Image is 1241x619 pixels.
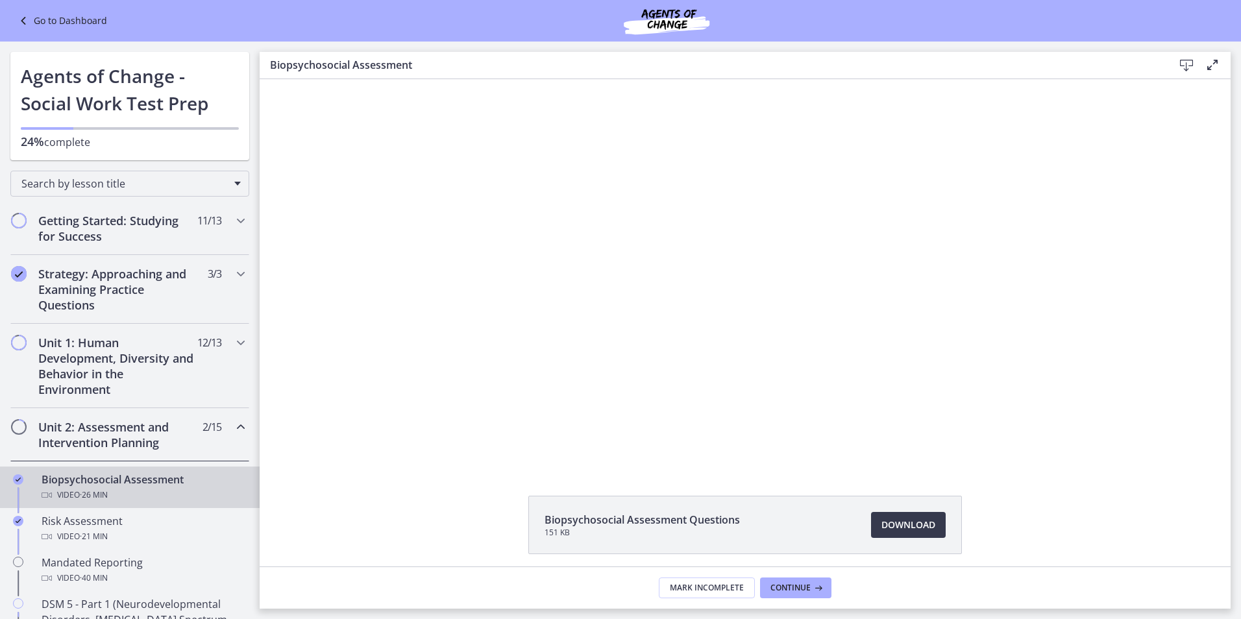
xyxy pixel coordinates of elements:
span: · 26 min [80,487,108,503]
div: Video [42,570,244,586]
span: Mark Incomplete [670,583,744,593]
a: Go to Dashboard [16,13,107,29]
iframe: Video Lesson [260,79,1231,466]
i: Completed [13,516,23,526]
span: 151 KB [545,528,740,538]
span: Biopsychosocial Assessment Questions [545,512,740,528]
i: Completed [13,474,23,485]
span: · 21 min [80,529,108,544]
span: Download [881,517,935,533]
span: 2 / 15 [203,419,221,435]
h2: Strategy: Approaching and Examining Practice Questions [38,266,197,313]
span: 11 / 13 [197,213,221,228]
h3: Biopsychosocial Assessment [270,57,1153,73]
h2: Getting Started: Studying for Success [38,213,197,244]
p: complete [21,134,239,150]
span: Continue [770,583,811,593]
h2: Unit 1: Human Development, Diversity and Behavior in the Environment [38,335,197,397]
span: · 40 min [80,570,108,586]
div: Biopsychosocial Assessment [42,472,244,503]
div: Mandated Reporting [42,555,244,586]
h1: Agents of Change - Social Work Test Prep [21,62,239,117]
span: 24% [21,134,44,149]
a: Download [871,512,946,538]
button: Mark Incomplete [659,577,755,598]
i: Completed [11,266,27,282]
span: 12 / 13 [197,335,221,350]
div: Video [42,529,244,544]
div: Search by lesson title [10,171,249,197]
div: Video [42,487,244,503]
span: 3 / 3 [208,266,221,282]
h2: Unit 2: Assessment and Intervention Planning [38,419,197,450]
button: Continue [760,577,831,598]
div: Risk Assessment [42,513,244,544]
span: Search by lesson title [21,176,228,191]
img: Agents of Change [589,5,744,36]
